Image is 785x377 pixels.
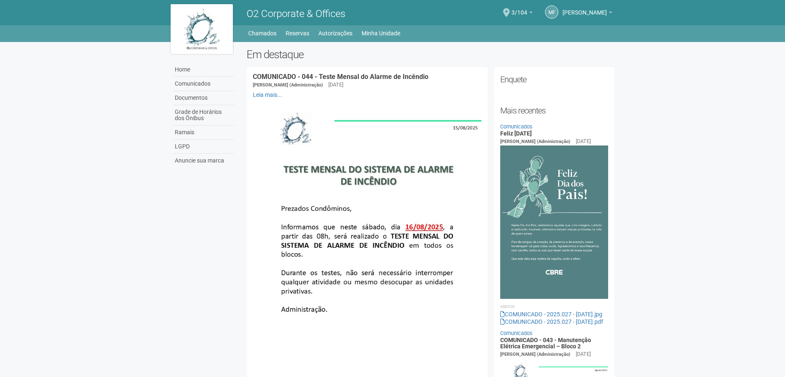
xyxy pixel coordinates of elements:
h2: Em destaque [247,48,615,61]
a: Chamados [248,27,276,39]
a: Reservas [286,27,309,39]
span: [PERSON_NAME] (Administração) [500,139,570,144]
a: COMUNICADO - 043 - Manutenção Elétrica Emergencial – Bloco 2 [500,337,591,350]
h2: Enquete [500,73,609,86]
div: [DATE] [576,138,591,145]
span: [PERSON_NAME] (Administração) [253,82,323,88]
div: [DATE] [576,350,591,358]
a: Feliz [DATE] [500,130,532,137]
a: Autorizações [318,27,352,39]
a: Documentos [173,91,234,105]
a: Comunicados [500,123,533,130]
div: [DATE] [328,81,343,89]
a: Home [173,63,234,77]
a: Comunicados [173,77,234,91]
a: MF [545,5,558,19]
a: 3/104 [511,10,533,17]
span: 3/104 [511,1,527,16]
a: Leia mais... [253,91,282,98]
h2: Mais recentes [500,104,609,117]
li: Anexos [500,303,609,310]
a: Minha Unidade [362,27,400,39]
span: Márcia Ferraz [562,1,607,16]
a: [PERSON_NAME] [562,10,612,17]
a: Ramais [173,126,234,140]
span: O2 Corporate & Offices [247,8,345,20]
img: COMUNICADO%20-%202025.027%20-%20Dia%20dos%20Pais.jpg [500,145,609,299]
a: COMUNICADO - 044 - Teste Mensal do Alarme de Incêndio [253,73,428,81]
a: Comunicados [500,330,533,336]
a: Grade de Horários dos Ônibus [173,105,234,126]
span: [PERSON_NAME] (Administração) [500,352,570,357]
img: logo.jpg [171,4,233,54]
a: LGPD [173,140,234,154]
a: COMUNICADO - 2025.027 - [DATE].pdf [500,318,603,325]
a: Anuncie sua marca [173,154,234,168]
a: COMUNICADO - 2025.027 - [DATE].jpg [500,311,602,318]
